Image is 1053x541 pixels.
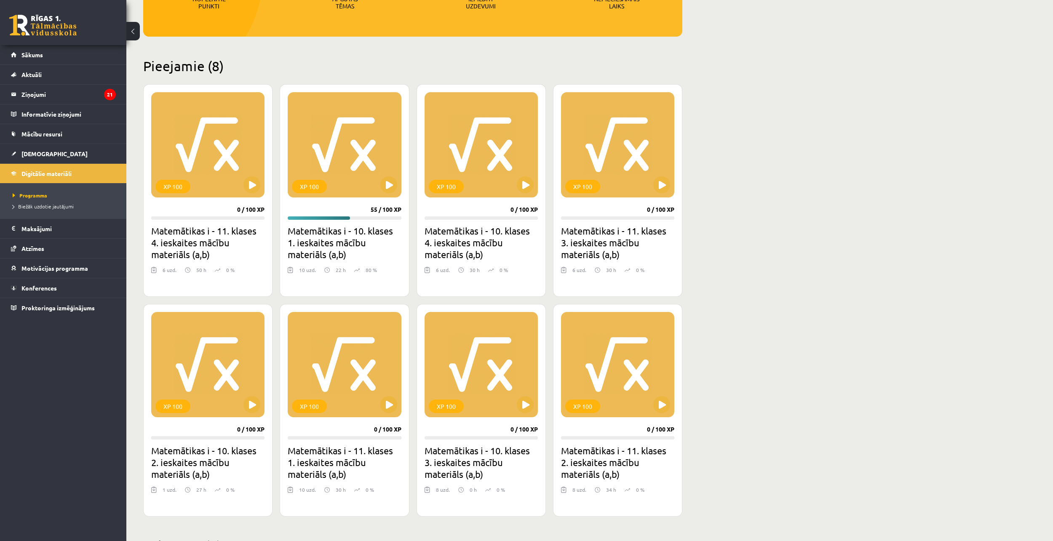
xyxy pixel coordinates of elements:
a: Motivācijas programma [11,259,116,278]
a: Proktoringa izmēģinājums [11,298,116,317]
p: 30 h [470,266,480,274]
p: 0 % [636,266,644,274]
div: 1 uzd. [163,486,176,498]
a: Biežāk uzdotie jautājumi [13,203,118,210]
div: XP 100 [155,400,190,413]
p: 0 % [226,266,235,274]
legend: Ziņojumi [21,85,116,104]
p: 30 h [606,266,616,274]
span: [DEMOGRAPHIC_DATA] [21,150,88,157]
div: 8 uzd. [572,486,586,498]
h2: Matemātikas i - 11. klases 2. ieskaites mācību materiāls (a,b) [561,445,674,480]
div: XP 100 [429,180,464,193]
a: Mācību resursi [11,124,116,144]
span: Sākums [21,51,43,59]
span: Biežāk uzdotie jautājumi [13,203,74,210]
span: Aktuāli [21,71,42,78]
legend: Informatīvie ziņojumi [21,104,116,124]
a: Digitālie materiāli [11,164,116,183]
p: 0 % [497,486,505,493]
p: 80 % [366,266,377,274]
h2: Matemātikas i - 11. klases 4. ieskaites mācību materiāls (a,b) [151,225,265,260]
a: Programma [13,192,118,199]
span: Motivācijas programma [21,264,88,272]
legend: Maksājumi [21,219,116,238]
p: 22 h [336,266,346,274]
p: 0 % [366,486,374,493]
div: 6 uzd. [163,266,176,279]
div: 8 uzd. [436,486,450,498]
h2: Matemātikas i - 10. klases 4. ieskaites mācību materiāls (a,b) [425,225,538,260]
div: XP 100 [429,400,464,413]
a: Maksājumi [11,219,116,238]
div: XP 100 [292,400,327,413]
p: 34 h [606,486,616,493]
p: 0 % [226,486,235,493]
a: Informatīvie ziņojumi [11,104,116,124]
div: 6 uzd. [572,266,586,279]
span: Mācību resursi [21,130,62,138]
a: Rīgas 1. Tālmācības vidusskola [9,15,77,36]
div: 10 uzd. [299,266,316,279]
div: 6 uzd. [436,266,450,279]
h2: Matemātikas i - 10. klases 2. ieskaites mācību materiāls (a,b) [151,445,265,480]
p: 0 % [636,486,644,493]
a: Konferences [11,278,116,298]
span: Atzīmes [21,245,44,252]
div: XP 100 [292,180,327,193]
p: 30 h [336,486,346,493]
a: Atzīmes [11,239,116,258]
span: Programma [13,192,47,199]
div: XP 100 [565,180,600,193]
p: 0 % [500,266,508,274]
h2: Matemātikas i - 10. klases 3. ieskaites mācību materiāls (a,b) [425,445,538,480]
a: Ziņojumi21 [11,85,116,104]
h2: Matemātikas i - 11. klases 3. ieskaites mācību materiāls (a,b) [561,225,674,260]
span: Konferences [21,284,57,292]
div: 10 uzd. [299,486,316,498]
span: Digitālie materiāli [21,170,72,177]
h2: Pieejamie (8) [143,58,682,74]
div: XP 100 [565,400,600,413]
p: 50 h [196,266,206,274]
span: Proktoringa izmēģinājums [21,304,95,312]
i: 21 [104,89,116,100]
p: 0 h [470,486,477,493]
a: [DEMOGRAPHIC_DATA] [11,144,116,163]
a: Aktuāli [11,65,116,84]
h2: Matemātikas i - 11. klases 1. ieskaites mācību materiāls (a,b) [288,445,401,480]
a: Sākums [11,45,116,64]
p: 27 h [196,486,206,493]
div: XP 100 [155,180,190,193]
h2: Matemātikas i - 10. klases 1. ieskaites mācību materiāls (a,b) [288,225,401,260]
